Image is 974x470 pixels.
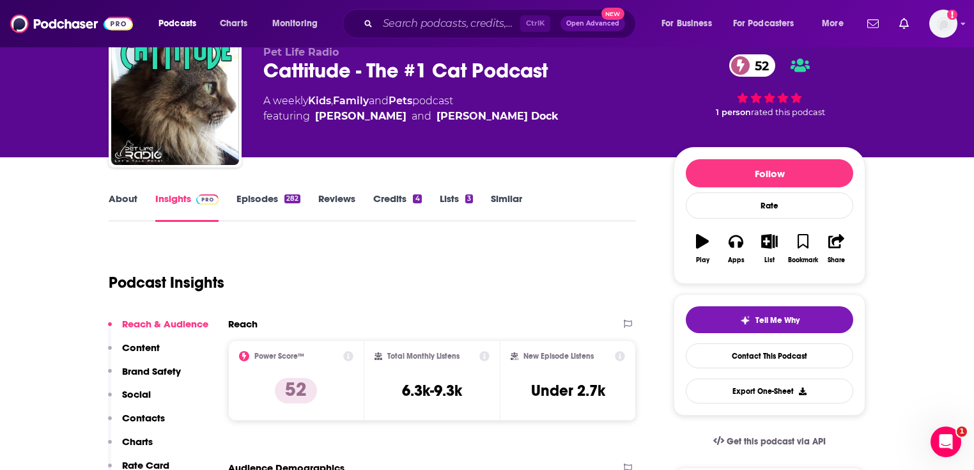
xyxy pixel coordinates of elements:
span: and [369,95,389,107]
span: Logged in as rpearson [929,10,957,38]
span: Pet Life Radio [263,46,339,58]
h2: New Episode Listens [523,352,594,361]
a: Pets [389,95,412,107]
span: New [601,8,624,20]
span: For Podcasters [733,15,794,33]
p: Reach & Audience [122,318,208,330]
a: Michelle Fern [315,109,406,124]
h2: Total Monthly Listens [387,352,460,361]
div: Play [696,256,709,264]
button: Show profile menu [929,10,957,38]
p: Content [122,341,160,354]
button: open menu [263,13,334,34]
p: Charts [122,435,153,448]
button: Export One-Sheet [686,379,853,403]
iframe: Intercom live chat [931,427,961,457]
p: Social [122,388,151,400]
a: Episodes282 [236,192,300,222]
span: Podcasts [158,15,196,33]
span: Ctrl K [520,15,550,32]
a: Kids [308,95,331,107]
button: Charts [108,435,153,459]
button: Content [108,341,160,365]
button: Bookmark [786,226,819,272]
button: Follow [686,159,853,187]
div: Share [828,256,845,264]
input: Search podcasts, credits, & more... [378,13,520,34]
div: 282 [284,194,300,203]
button: open menu [653,13,728,34]
span: , [331,95,333,107]
span: featuring [263,109,559,124]
div: A weekly podcast [263,93,559,124]
h2: Reach [228,318,258,330]
button: tell me why sparkleTell Me Why [686,306,853,333]
img: Cattitude - The #1 Cat Podcast [111,37,239,165]
span: rated this podcast [751,107,825,117]
img: tell me why sparkle [740,315,750,325]
button: open menu [725,13,813,34]
img: User Profile [929,10,957,38]
svg: Add a profile image [947,10,957,20]
div: Apps [728,256,745,264]
p: 52 [275,378,317,403]
span: Get this podcast via API [727,436,826,447]
a: Charts [212,13,255,34]
button: Contacts [108,412,165,435]
a: Contact This Podcast [686,343,853,368]
span: Monitoring [272,15,318,33]
button: Share [820,226,853,272]
div: Search podcasts, credits, & more... [355,9,648,38]
span: For Business [661,15,712,33]
div: Bookmark [788,256,818,264]
span: and [412,109,431,124]
a: Credits4 [373,192,421,222]
button: Reach & Audience [108,318,208,341]
a: Show notifications dropdown [894,13,914,35]
button: Social [108,388,151,412]
div: 52 1 personrated this podcast [674,46,865,125]
p: Contacts [122,412,165,424]
h1: Podcast Insights [109,273,224,292]
a: Lists3 [440,192,473,222]
button: Brand Safety [108,365,181,389]
h2: Power Score™ [254,352,304,361]
button: Open AdvancedNew [560,16,625,31]
p: Brand Safety [122,365,181,377]
img: Podchaser Pro [196,194,219,205]
div: 3 [465,194,473,203]
div: 4 [413,194,421,203]
a: Similar [491,192,522,222]
a: Show notifications dropdown [862,13,884,35]
a: InsightsPodchaser Pro [155,192,219,222]
h3: 6.3k-9.3k [402,381,462,400]
span: 1 person [716,107,751,117]
button: open menu [813,13,860,34]
a: About [109,192,137,222]
h3: Under 2.7k [531,381,605,400]
button: Apps [719,226,752,272]
span: Charts [220,15,247,33]
a: Reviews [318,192,355,222]
div: Rate [686,192,853,219]
a: Tom Dock [437,109,559,124]
span: More [822,15,844,33]
button: List [753,226,786,272]
img: Podchaser - Follow, Share and Rate Podcasts [10,12,133,36]
div: List [764,256,775,264]
span: Tell Me Why [755,315,800,325]
a: Get this podcast via API [703,426,836,457]
a: Family [333,95,369,107]
span: Open Advanced [566,20,619,27]
span: 52 [742,54,775,77]
span: 1 [957,427,967,437]
a: 52 [729,54,775,77]
button: open menu [150,13,213,34]
button: Play [686,226,719,272]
